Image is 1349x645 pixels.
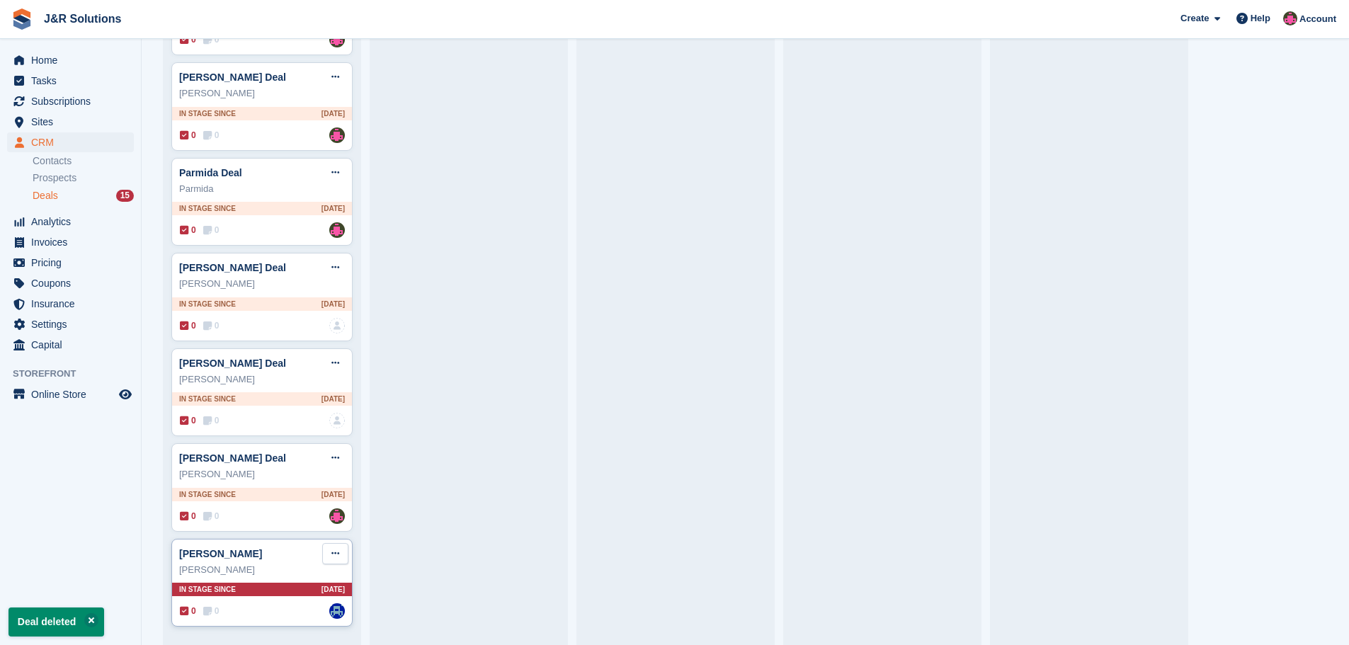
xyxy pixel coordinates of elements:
span: [DATE] [321,203,345,214]
a: menu [7,91,134,111]
span: 0 [203,319,220,332]
img: deal-assignee-blank [329,318,345,333]
span: Sites [31,112,116,132]
span: Coupons [31,273,116,293]
span: 0 [203,605,220,617]
img: Julie Morgan [329,222,345,238]
span: 0 [180,224,196,236]
span: [DATE] [321,584,345,595]
a: menu [7,384,134,404]
a: menu [7,132,134,152]
a: menu [7,212,134,232]
span: [DATE] [321,299,345,309]
div: [PERSON_NAME] [179,563,345,577]
span: 0 [180,605,196,617]
a: menu [7,50,134,70]
a: menu [7,273,134,293]
span: 0 [203,224,220,236]
span: Settings [31,314,116,334]
img: stora-icon-8386f47178a22dfd0bd8f6a31ec36ba5ce8667c1dd55bd0f319d3a0aa187defe.svg [11,8,33,30]
span: Storefront [13,367,141,381]
span: In stage since [179,489,236,500]
span: In stage since [179,108,236,119]
a: menu [7,232,134,252]
span: Deals [33,189,58,202]
span: 0 [180,129,196,142]
div: [PERSON_NAME] [179,372,345,387]
img: Julie Morgan [329,32,345,47]
div: Parmida [179,182,345,196]
span: Capital [31,335,116,355]
span: 0 [180,33,196,46]
span: 0 [180,510,196,523]
span: In stage since [179,584,236,595]
img: deal-assignee-blank [329,413,345,428]
span: CRM [31,132,116,152]
a: menu [7,253,134,273]
a: Preview store [117,386,134,403]
a: [PERSON_NAME] Deal [179,452,286,464]
div: 15 [116,190,134,202]
span: In stage since [179,394,236,404]
span: Pricing [31,253,116,273]
a: menu [7,294,134,314]
span: In stage since [179,203,236,214]
a: Deals 15 [33,188,134,203]
span: Subscriptions [31,91,116,111]
img: Julie Morgan [329,508,345,524]
a: menu [7,112,134,132]
span: [DATE] [321,394,345,404]
span: Create [1180,11,1209,25]
a: [PERSON_NAME] Deal [179,72,286,83]
span: [DATE] [321,489,345,500]
span: Insurance [31,294,116,314]
span: 0 [203,510,220,523]
a: J&R Solutions [38,7,127,30]
a: Contacts [33,154,134,168]
span: 0 [203,129,220,142]
img: Macie Adcock [329,603,345,619]
span: 0 [180,414,196,427]
span: [DATE] [321,108,345,119]
span: Account [1299,12,1336,26]
a: Parmida Deal [179,167,242,178]
p: Deal deleted [8,607,104,637]
div: [PERSON_NAME] [179,467,345,481]
div: [PERSON_NAME] [179,86,345,101]
img: Julie Morgan [1283,11,1297,25]
span: 0 [203,414,220,427]
span: Invoices [31,232,116,252]
span: Home [31,50,116,70]
span: Tasks [31,71,116,91]
a: [PERSON_NAME] Deal [179,358,286,369]
span: 0 [203,33,220,46]
a: [PERSON_NAME] [179,548,262,559]
a: [PERSON_NAME] Deal [179,262,286,273]
a: menu [7,71,134,91]
a: menu [7,335,134,355]
a: menu [7,314,134,334]
span: 0 [180,319,196,332]
span: Analytics [31,212,116,232]
span: In stage since [179,299,236,309]
span: Online Store [31,384,116,404]
a: Prospects [33,171,134,185]
img: Julie Morgan [329,127,345,143]
span: Help [1251,11,1270,25]
div: [PERSON_NAME] [179,277,345,291]
span: Prospects [33,171,76,185]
